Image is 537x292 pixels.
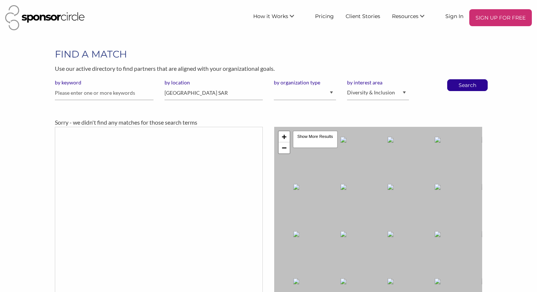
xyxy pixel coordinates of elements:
[5,5,85,30] img: Sponsor Circle Logo
[472,12,529,23] p: SIGN UP FOR FREE
[392,13,418,20] span: Resources
[439,9,469,22] a: Sign In
[309,9,340,22] a: Pricing
[55,118,482,127] div: Sorry - we didn't find any matches for those search terms
[247,9,309,26] li: How it Works
[279,142,290,153] a: Zoom out
[386,9,439,26] li: Resources
[55,64,482,73] p: Use our active directory to find partners that are aligned with your organizational goals.
[274,79,336,86] label: by organization type
[55,79,153,86] label: by keyword
[279,131,290,142] a: Zoom in
[340,9,386,22] a: Client Stories
[253,13,288,20] span: How it Works
[455,80,480,91] button: Search
[347,79,409,86] label: by interest area
[55,86,153,100] input: Please enter one or more keywords
[55,48,482,61] h1: FIND A MATCH
[165,79,263,86] label: by location
[293,131,338,148] div: Show More Results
